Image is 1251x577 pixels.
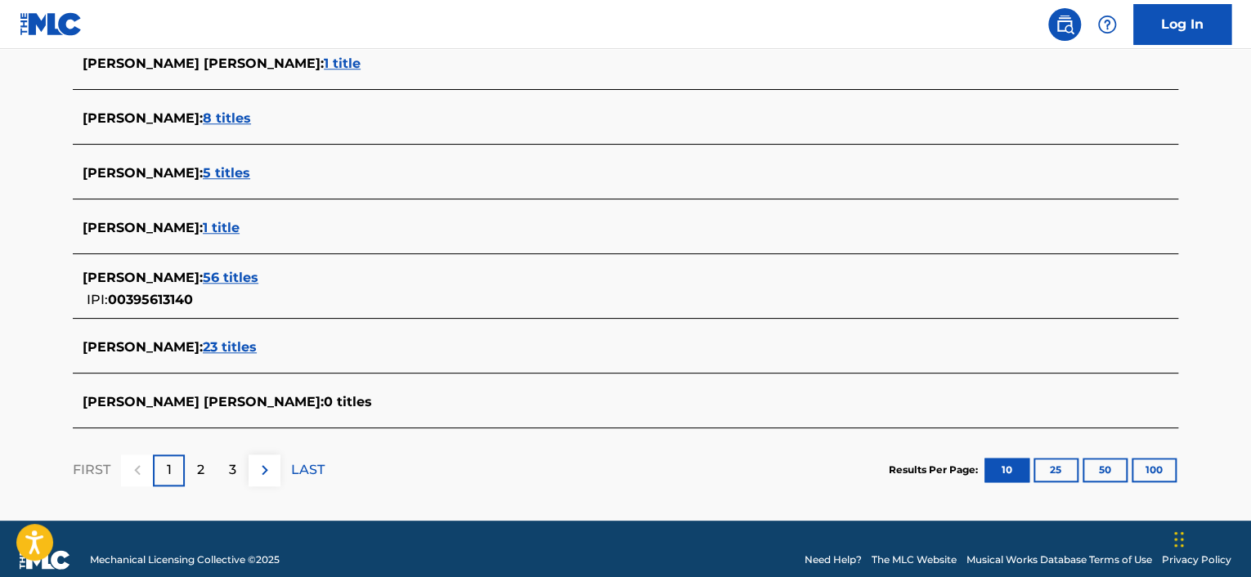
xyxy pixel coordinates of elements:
span: 56 titles [203,270,258,285]
span: [PERSON_NAME] [PERSON_NAME] : [83,56,324,71]
div: Help [1091,8,1123,41]
span: 8 titles [203,110,251,126]
button: 25 [1034,458,1078,482]
a: The MLC Website [872,552,957,567]
img: logo [20,550,70,570]
p: 1 [167,460,172,480]
button: 100 [1132,458,1177,482]
span: 0 titles [324,394,372,409]
iframe: Chat Widget [1169,499,1251,577]
span: [PERSON_NAME] : [83,165,203,181]
a: Log In [1133,4,1231,45]
div: Arrastrar [1174,515,1184,564]
span: [PERSON_NAME] : [83,110,203,126]
p: FIRST [73,460,110,480]
p: 3 [229,460,236,480]
span: 1 title [324,56,361,71]
p: LAST [291,460,325,480]
img: search [1055,15,1074,34]
img: help [1097,15,1117,34]
p: Results Per Page: [889,463,982,477]
div: Widget de chat [1169,499,1251,577]
button: 10 [984,458,1029,482]
span: [PERSON_NAME] : [83,220,203,235]
span: 1 title [203,220,240,235]
a: Privacy Policy [1162,552,1231,567]
a: Public Search [1048,8,1081,41]
span: Mechanical Licensing Collective © 2025 [90,552,280,567]
p: 2 [197,460,204,480]
img: right [255,460,275,480]
span: IPI: [87,292,108,307]
span: 23 titles [203,339,257,355]
span: 5 titles [203,165,250,181]
a: Need Help? [805,552,862,567]
a: Musical Works Database Terms of Use [966,552,1152,567]
img: MLC Logo [20,12,83,36]
button: 50 [1083,458,1128,482]
span: [PERSON_NAME] : [83,339,203,355]
span: 00395613140 [108,292,193,307]
span: [PERSON_NAME] : [83,270,203,285]
span: [PERSON_NAME] [PERSON_NAME] : [83,394,324,409]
